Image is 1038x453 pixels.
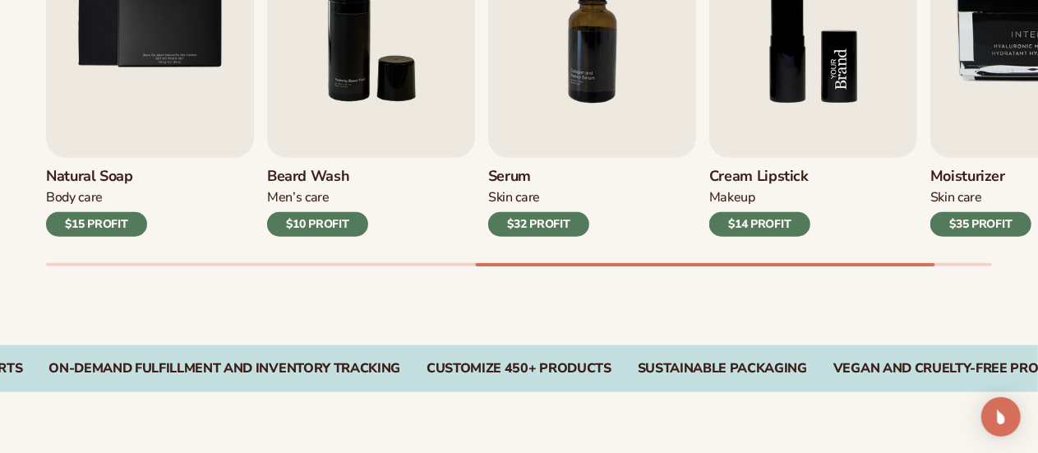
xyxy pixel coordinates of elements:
div: SUSTAINABLE PACKAGING [638,361,807,377]
div: $10 PROFIT [267,212,368,237]
div: On-Demand Fulfillment and Inventory Tracking [48,361,400,377]
div: Body Care [46,189,147,206]
div: Skin Care [930,189,1031,206]
div: $14 PROFIT [709,212,810,237]
div: $35 PROFIT [930,212,1031,237]
div: Makeup [709,189,810,206]
div: Skin Care [488,189,589,206]
h3: Serum [488,168,589,186]
h3: Natural Soap [46,168,147,186]
div: Open Intercom Messenger [981,397,1021,437]
div: Men’s Care [267,189,368,206]
h3: Moisturizer [930,168,1031,186]
h3: Beard Wash [267,168,368,186]
div: $32 PROFIT [488,212,589,237]
div: $15 PROFIT [46,212,147,237]
div: CUSTOMIZE 450+ PRODUCTS [427,361,611,377]
h3: Cream Lipstick [709,168,810,186]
